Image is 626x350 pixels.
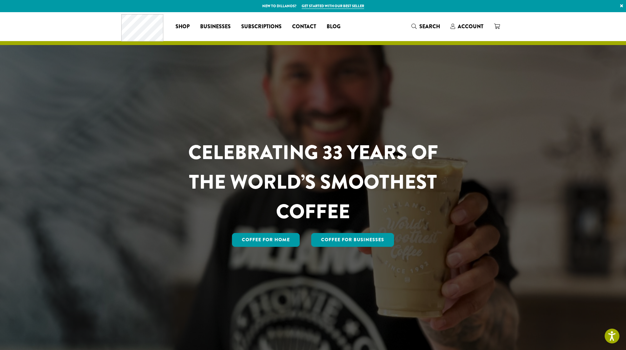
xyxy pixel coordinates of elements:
[232,233,300,247] a: Coffee for Home
[406,21,445,32] a: Search
[311,233,394,247] a: Coffee For Businesses
[419,23,440,30] span: Search
[292,23,316,31] span: Contact
[200,23,231,31] span: Businesses
[302,3,364,9] a: Get started with our best seller
[458,23,483,30] span: Account
[169,138,457,226] h1: CELEBRATING 33 YEARS OF THE WORLD’S SMOOTHEST COFFEE
[241,23,282,31] span: Subscriptions
[327,23,340,31] span: Blog
[170,21,195,32] a: Shop
[175,23,190,31] span: Shop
